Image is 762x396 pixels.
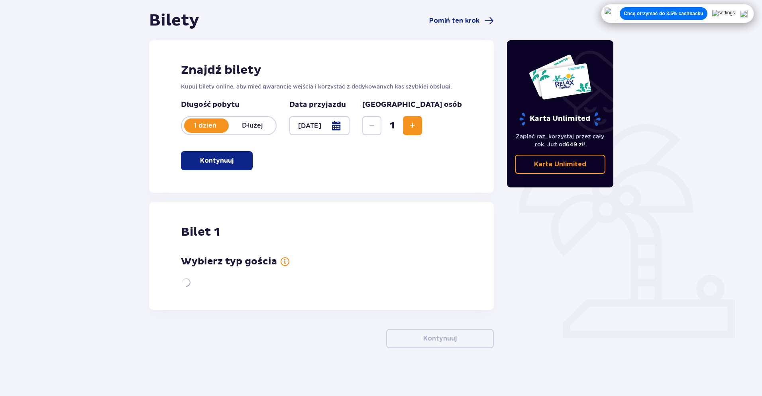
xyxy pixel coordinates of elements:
[181,151,253,170] button: Kontynuuj
[181,256,277,268] p: Wybierz typ gościa
[181,83,462,91] p: Kupuj bilety online, aby mieć gwarancję wejścia i korzystać z dedykowanych kas szybkiej obsługi.
[362,100,462,110] p: [GEOGRAPHIC_DATA] osób
[429,16,479,25] span: Pomiń ten krok
[149,11,199,31] h1: Bilety
[182,121,229,130] p: 1 dzień
[534,160,586,169] p: Karta Unlimited
[566,141,584,148] span: 649 zł
[423,334,457,343] p: Kontynuuj
[181,100,277,110] p: Długość pobytu
[181,277,192,288] img: loader
[181,63,462,78] h2: Znajdź bilety
[515,155,606,174] a: Karta Unlimited
[518,112,601,126] p: Karta Unlimited
[362,116,381,135] button: Decrease
[181,225,220,240] p: Bilet 1
[429,16,494,26] a: Pomiń ten krok
[229,121,276,130] p: Dłużej
[289,100,346,110] p: Data przyjazdu
[383,120,401,132] span: 1
[386,329,494,348] button: Kontynuuj
[403,116,422,135] button: Increase
[515,132,606,148] p: Zapłać raz, korzystaj przez cały rok. Już od !
[200,156,234,165] p: Kontynuuj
